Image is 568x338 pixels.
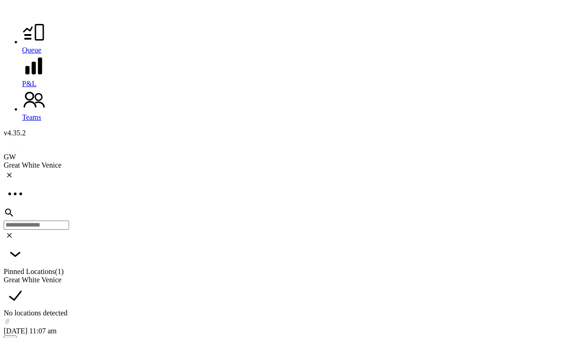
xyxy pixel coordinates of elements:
[22,54,564,88] a: P&L
[4,129,564,137] div: v 4.35.2
[22,80,36,87] span: P&L
[29,327,46,335] span: 11 : 07
[22,21,564,54] a: Queue
[47,327,57,335] span: am
[4,317,564,327] div: copy link
[22,88,564,122] a: Teams
[4,276,564,284] div: Great White Venice
[4,309,68,317] span: No locations detected
[22,113,41,121] span: Teams
[4,268,564,276] div: Pinned Locations ( 1 )
[4,153,564,161] div: GW
[4,161,564,169] div: Great White Venice
[22,46,41,54] span: Queue
[4,327,564,335] div: [DATE]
